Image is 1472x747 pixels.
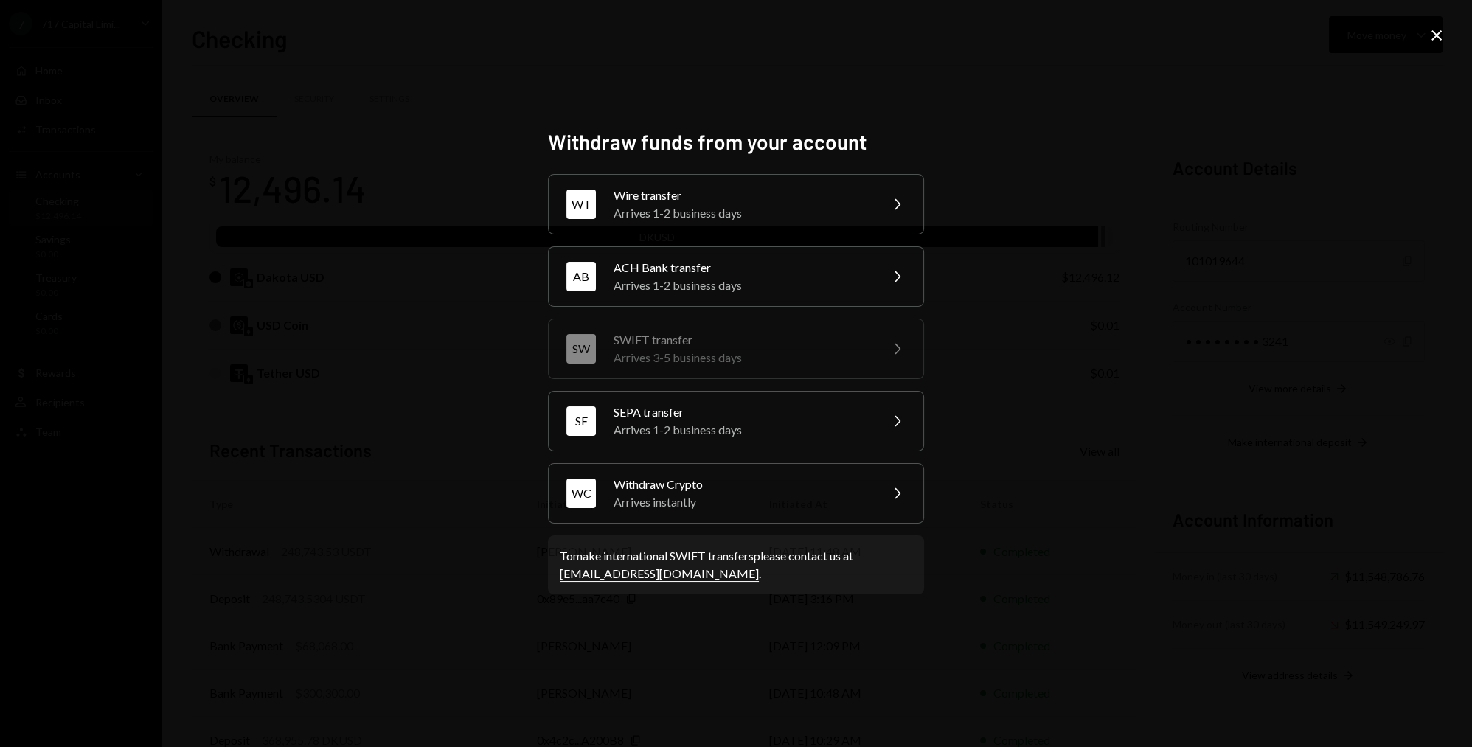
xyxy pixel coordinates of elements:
[566,262,596,291] div: AB
[560,566,759,582] a: [EMAIL_ADDRESS][DOMAIN_NAME]
[548,128,924,156] h2: Withdraw funds from your account
[614,259,870,277] div: ACH Bank transfer
[548,463,924,524] button: WCWithdraw CryptoArrives instantly
[614,204,870,222] div: Arrives 1-2 business days
[566,406,596,436] div: SE
[566,190,596,219] div: WT
[614,493,870,511] div: Arrives instantly
[566,334,596,364] div: SW
[548,174,924,234] button: WTWire transferArrives 1-2 business days
[560,547,912,583] div: To make international SWIFT transfers please contact us at .
[614,187,870,204] div: Wire transfer
[614,403,870,421] div: SEPA transfer
[614,476,870,493] div: Withdraw Crypto
[614,421,870,439] div: Arrives 1-2 business days
[566,479,596,508] div: WC
[548,391,924,451] button: SESEPA transferArrives 1-2 business days
[614,349,870,366] div: Arrives 3-5 business days
[548,319,924,379] button: SWSWIFT transferArrives 3-5 business days
[548,246,924,307] button: ABACH Bank transferArrives 1-2 business days
[614,331,870,349] div: SWIFT transfer
[614,277,870,294] div: Arrives 1-2 business days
